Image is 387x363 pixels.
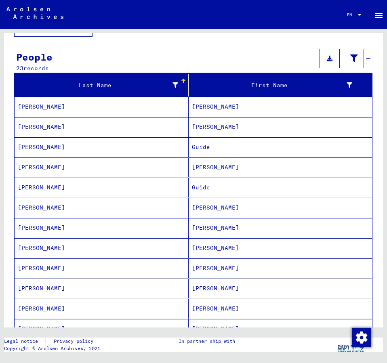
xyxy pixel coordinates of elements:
div: First Name [192,81,352,90]
mat-cell: [PERSON_NAME] [15,198,189,218]
mat-cell: [PERSON_NAME] [189,198,372,218]
div: People [16,50,53,64]
mat-cell: [PERSON_NAME] [189,238,372,258]
mat-cell: [PERSON_NAME] [189,258,372,278]
mat-cell: [PERSON_NAME] [189,218,372,238]
mat-cell: [PERSON_NAME] [189,279,372,298]
mat-cell: [PERSON_NAME] [15,97,189,117]
a: Privacy policy [47,338,103,345]
mat-cell: [PERSON_NAME] [15,178,189,197]
mat-cell: [PERSON_NAME] [15,319,189,339]
mat-cell: [PERSON_NAME] [189,319,372,339]
div: Last Name [18,79,188,92]
mat-cell: [PERSON_NAME] [189,117,372,137]
mat-cell: Guide [189,178,372,197]
span: records [23,65,49,72]
p: In partner ship with [179,338,235,345]
mat-cell: [PERSON_NAME] [189,299,372,319]
mat-cell: [PERSON_NAME] [15,279,189,298]
img: Arolsen_neg.svg [6,7,63,19]
span: EN [347,13,356,17]
mat-header-cell: First Name [189,74,372,97]
mat-cell: [PERSON_NAME] [189,97,372,117]
mat-cell: [PERSON_NAME] [15,238,189,258]
mat-cell: Guide [189,137,372,157]
span: 23 [16,65,23,72]
div: Last Name [18,81,178,90]
img: yv_logo.png [336,338,366,358]
a: Legal notice [4,338,44,345]
mat-cell: [PERSON_NAME] [15,218,189,238]
button: Toggle sidenav [371,6,387,23]
mat-cell: [PERSON_NAME] [189,157,372,177]
mat-cell: [PERSON_NAME] [15,137,189,157]
mat-cell: [PERSON_NAME] [15,299,189,319]
mat-cell: [PERSON_NAME] [15,258,189,278]
div: Change consent [351,327,371,347]
mat-cell: [PERSON_NAME] [15,117,189,137]
mat-icon: Side nav toggle icon [374,10,384,20]
p: Copyright © Arolsen Archives, 2021 [4,345,103,352]
img: Change consent [352,328,371,347]
div: First Name [192,79,362,92]
mat-header-cell: Last Name [15,74,189,97]
mat-cell: [PERSON_NAME] [15,157,189,177]
div: | [4,338,103,345]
